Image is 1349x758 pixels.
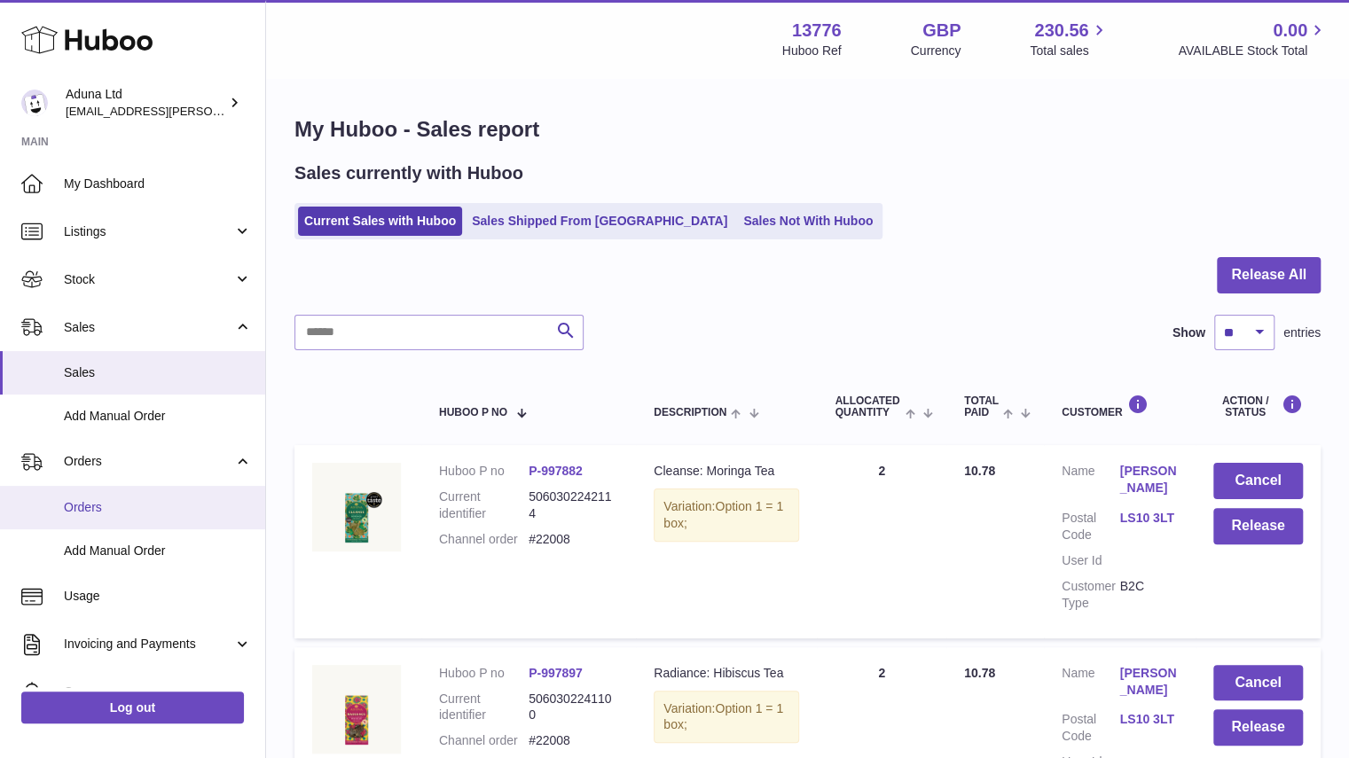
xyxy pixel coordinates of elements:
[529,666,583,680] a: P-997897
[64,684,252,700] span: Cases
[312,665,401,754] img: RADIANCE-HIBISCUS-TEA-FOP-CHALK.jpg
[64,223,233,240] span: Listings
[1119,510,1177,527] a: LS10 3LT
[1213,463,1303,499] button: Cancel
[1062,578,1119,612] dt: Customer Type
[312,463,401,551] img: CLEANSE-MORINGA-TEA-FOP-CHALK.jpg
[529,488,618,522] dd: 5060302242114
[911,43,961,59] div: Currency
[922,19,961,43] strong: GBP
[964,666,995,680] span: 10.78
[1173,324,1205,341] label: Show
[1213,709,1303,746] button: Release
[64,364,252,381] span: Sales
[298,207,462,236] a: Current Sales with Huboo
[964,395,999,418] span: Total paid
[1119,665,1177,699] a: [PERSON_NAME]
[1217,257,1321,293] button: Release All
[654,665,799,682] div: Radiance: Hibiscus Tea
[529,464,583,478] a: P-997882
[1030,19,1109,59] a: 230.56 Total sales
[21,692,244,723] a: Log out
[1178,43,1328,59] span: AVAILABLE Stock Total
[817,445,946,637] td: 2
[1213,395,1303,418] div: Action / Status
[1034,19,1088,43] span: 230.56
[1213,508,1303,544] button: Release
[466,207,733,236] a: Sales Shipped From [GEOGRAPHIC_DATA]
[294,115,1321,144] h1: My Huboo - Sales report
[1178,19,1328,59] a: 0.00 AVAILABLE Stock Total
[1062,552,1119,569] dt: User Id
[1062,711,1119,745] dt: Postal Code
[64,176,252,192] span: My Dashboard
[654,488,799,542] div: Variation:
[1062,395,1178,418] div: Customer
[663,499,783,530] span: Option 1 = 1 box;
[439,531,529,548] dt: Channel order
[1119,463,1177,496] a: [PERSON_NAME]
[663,701,783,732] span: Option 1 = 1 box;
[64,588,252,605] span: Usage
[964,464,995,478] span: 10.78
[529,531,618,548] dd: #22008
[64,271,233,288] span: Stock
[737,207,879,236] a: Sales Not With Huboo
[654,407,726,418] span: Description
[294,161,523,185] h2: Sales currently with Huboo
[21,90,48,116] img: deborahe.kamara@aduna.com
[1119,578,1177,612] dd: B2C
[1030,43,1109,59] span: Total sales
[66,86,225,120] div: Aduna Ltd
[1119,711,1177,728] a: LS10 3LT
[64,543,252,559] span: Add Manual Order
[529,691,618,724] dd: 5060302241100
[1062,463,1119,501] dt: Name
[439,488,529,522] dt: Current identifier
[1062,665,1119,703] dt: Name
[439,665,529,682] dt: Huboo P no
[64,453,233,470] span: Orders
[792,19,842,43] strong: 13776
[1283,324,1321,341] span: entries
[835,395,900,418] span: ALLOCATED Quantity
[1273,19,1307,43] span: 0.00
[439,407,507,418] span: Huboo P no
[654,463,799,480] div: Cleanse: Moringa Tea
[439,463,529,480] dt: Huboo P no
[439,732,529,749] dt: Channel order
[654,691,799,744] div: Variation:
[64,408,252,425] span: Add Manual Order
[64,636,233,653] span: Invoicing and Payments
[1062,510,1119,543] dt: Postal Code
[64,319,233,336] span: Sales
[782,43,842,59] div: Huboo Ref
[529,732,618,749] dd: #22008
[1213,665,1303,701] button: Cancel
[64,499,252,516] span: Orders
[66,104,451,118] span: [EMAIL_ADDRESS][PERSON_NAME][PERSON_NAME][DOMAIN_NAME]
[439,691,529,724] dt: Current identifier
